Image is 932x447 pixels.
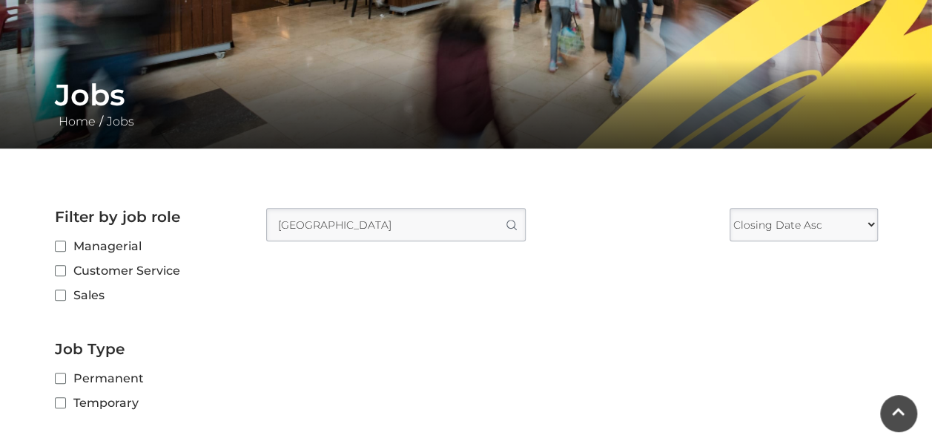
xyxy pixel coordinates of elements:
div: / [44,77,889,131]
label: Customer Service [55,261,244,280]
h1: Jobs [55,77,878,113]
label: Managerial [55,237,244,255]
a: Home [55,114,99,128]
h2: Job Type [55,340,244,358]
label: Permanent [55,369,244,388]
h2: Filter by job role [55,208,244,226]
label: Sales [55,286,244,304]
a: Jobs [103,114,138,128]
label: Temporary [55,394,244,412]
